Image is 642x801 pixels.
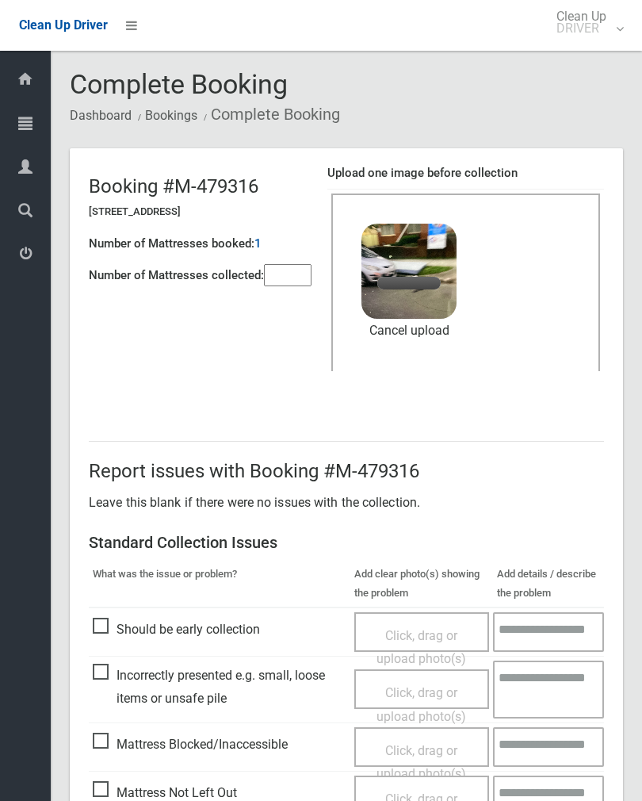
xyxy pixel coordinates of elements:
[89,491,604,515] p: Leave this blank if there were no issues with the collection.
[327,167,604,180] h4: Upload one image before collection
[93,618,260,642] span: Should be early collection
[350,561,494,607] th: Add clear photo(s) showing the problem
[376,743,466,782] span: Click, drag or upload photo(s)
[548,10,622,34] span: Clean Up
[93,733,288,757] span: Mattress Blocked/Inaccessible
[89,461,604,481] h2: Report issues with Booking #M-479316
[70,108,132,123] a: Dashboard
[254,237,262,251] h4: 1
[361,319,457,343] a: Cancel upload
[89,534,604,551] h3: Standard Collection Issues
[145,108,197,123] a: Bookings
[93,664,346,711] span: Incorrectly presented e.g. small, loose items or unsafe pile
[200,100,340,129] li: Complete Booking
[556,22,606,34] small: DRIVER
[376,685,466,724] span: Click, drag or upload photo(s)
[376,628,466,667] span: Click, drag or upload photo(s)
[493,561,604,607] th: Add details / describe the problem
[89,206,311,217] h5: [STREET_ADDRESS]
[19,17,108,33] span: Clean Up Driver
[89,176,311,197] h2: Booking #M-479316
[89,269,264,282] h4: Number of Mattresses collected:
[19,13,108,37] a: Clean Up Driver
[70,68,288,100] span: Complete Booking
[89,237,254,251] h4: Number of Mattresses booked:
[89,561,350,607] th: What was the issue or problem?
